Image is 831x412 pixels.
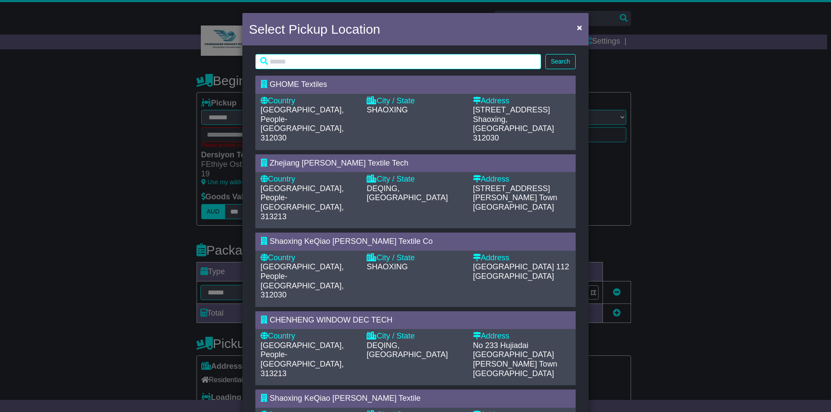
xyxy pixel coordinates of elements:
span: DEQING,[GEOGRAPHIC_DATA] [367,184,448,202]
div: Address [473,175,570,184]
span: [GEOGRAPHIC_DATA] [473,262,554,271]
div: City / State [367,332,464,341]
span: DEQING,[GEOGRAPHIC_DATA] [367,341,448,359]
div: Country [261,253,358,263]
span: × [577,22,582,32]
div: Country [261,332,358,341]
button: Close [573,19,586,36]
div: City / State [367,96,464,106]
span: SHAOXING [367,105,408,114]
span: GHOME Textiles [270,80,327,89]
span: [GEOGRAPHIC_DATA], People-[GEOGRAPHIC_DATA], 312030 [261,262,344,299]
div: Address [473,253,570,263]
span: [STREET_ADDRESS] [473,184,550,193]
span: Shaoxing KeQiao [PERSON_NAME] Textile Co [270,237,433,246]
span: [PERSON_NAME] Town [GEOGRAPHIC_DATA] [473,193,557,211]
span: [GEOGRAPHIC_DATA], People-[GEOGRAPHIC_DATA], 312030 [261,105,344,142]
span: [STREET_ADDRESS] [473,105,550,114]
span: Shaoxing, [GEOGRAPHIC_DATA] 312030 [473,115,554,142]
span: [PERSON_NAME] Town [GEOGRAPHIC_DATA] [473,360,557,378]
span: SHAOXING [367,262,408,271]
div: Address [473,332,570,341]
button: Search [545,54,576,69]
div: Address [473,96,570,106]
h4: Select Pickup Location [249,19,380,39]
span: Zhejiang [PERSON_NAME] Textile Tech [270,159,408,167]
div: City / State [367,253,464,263]
span: Shaoxing KeQiao [PERSON_NAME] Textile [270,394,421,402]
span: [GEOGRAPHIC_DATA], People-[GEOGRAPHIC_DATA], 313213 [261,341,344,378]
div: Country [261,175,358,184]
span: CHENHENG WINDOW DEC TECH [270,316,393,324]
div: City / State [367,175,464,184]
span: No 233 Hujiadai [GEOGRAPHIC_DATA] [473,341,554,359]
span: 112 [GEOGRAPHIC_DATA] [473,262,569,281]
span: [GEOGRAPHIC_DATA], People-[GEOGRAPHIC_DATA], 313213 [261,184,344,221]
div: Country [261,96,358,106]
